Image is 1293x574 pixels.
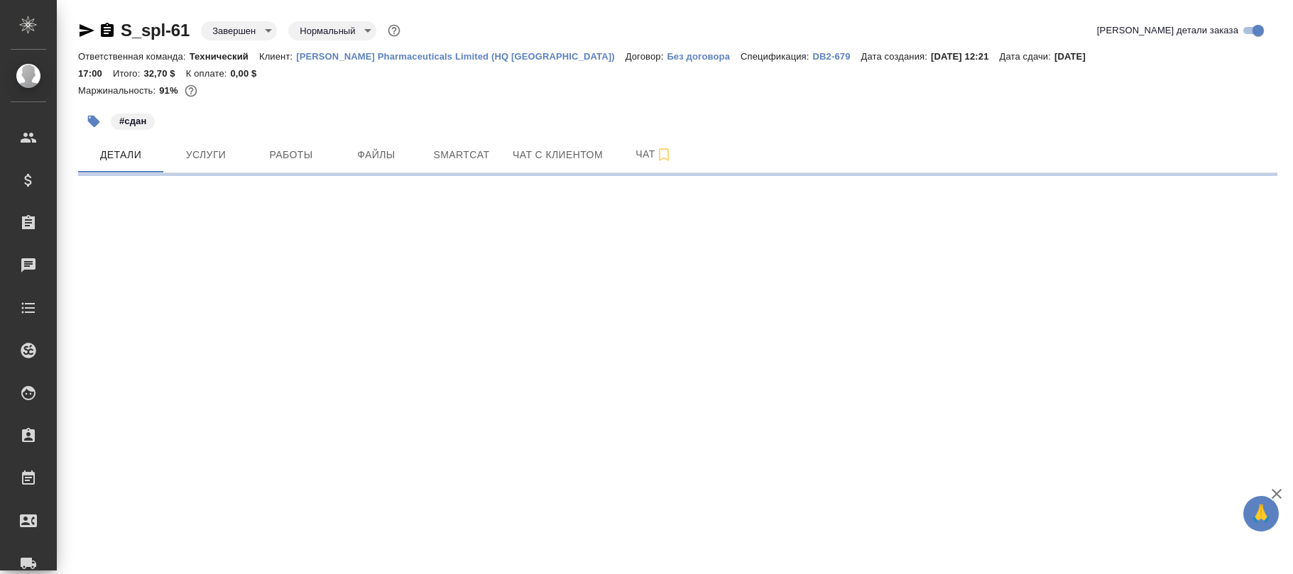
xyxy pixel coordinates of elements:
span: Детали [87,146,155,164]
p: Технический [190,51,259,62]
span: 🙏 [1249,499,1273,529]
p: Дата сдачи: [1000,51,1054,62]
button: Добавить тэг [78,106,109,137]
p: К оплате: [186,68,231,79]
a: DB2-679 [813,50,861,62]
button: 225.88 RUB; [182,82,200,100]
a: [PERSON_NAME] Pharmaceuticals Limited (HQ [GEOGRAPHIC_DATA]) [296,50,626,62]
button: 🙏 [1243,496,1279,531]
span: Чат [620,145,688,163]
a: S_spl-61 [121,21,190,40]
p: Клиент: [259,51,296,62]
p: Маржинальность: [78,85,159,96]
p: Без договора [667,51,741,62]
a: Без договора [667,50,741,62]
span: Работы [257,146,325,164]
p: Итого: [113,68,143,79]
span: сдан [109,114,156,126]
button: Скопировать ссылку для ЯМессенджера [78,22,95,39]
p: Договор: [626,51,667,62]
span: [PERSON_NAME] детали заказа [1097,23,1238,38]
div: Завершен [288,21,376,40]
p: 0,00 $ [230,68,267,79]
p: DB2-679 [813,51,861,62]
div: Завершен [201,21,277,40]
span: Чат с клиентом [513,146,603,164]
p: 91% [159,85,181,96]
button: Завершен [208,25,260,37]
p: Дата создания: [861,51,931,62]
p: Спецификация: [741,51,812,62]
span: Файлы [342,146,410,164]
p: Ответственная команда: [78,51,190,62]
p: [DATE] 12:21 [931,51,1000,62]
p: #сдан [119,114,146,128]
span: Smartcat [427,146,496,164]
p: [PERSON_NAME] Pharmaceuticals Limited (HQ [GEOGRAPHIC_DATA]) [296,51,626,62]
button: Доп статусы указывают на важность/срочность заказа [385,21,403,40]
span: Услуги [172,146,240,164]
p: 32,70 $ [143,68,185,79]
button: Нормальный [295,25,359,37]
svg: Подписаться [655,146,672,163]
button: Скопировать ссылку [99,22,116,39]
